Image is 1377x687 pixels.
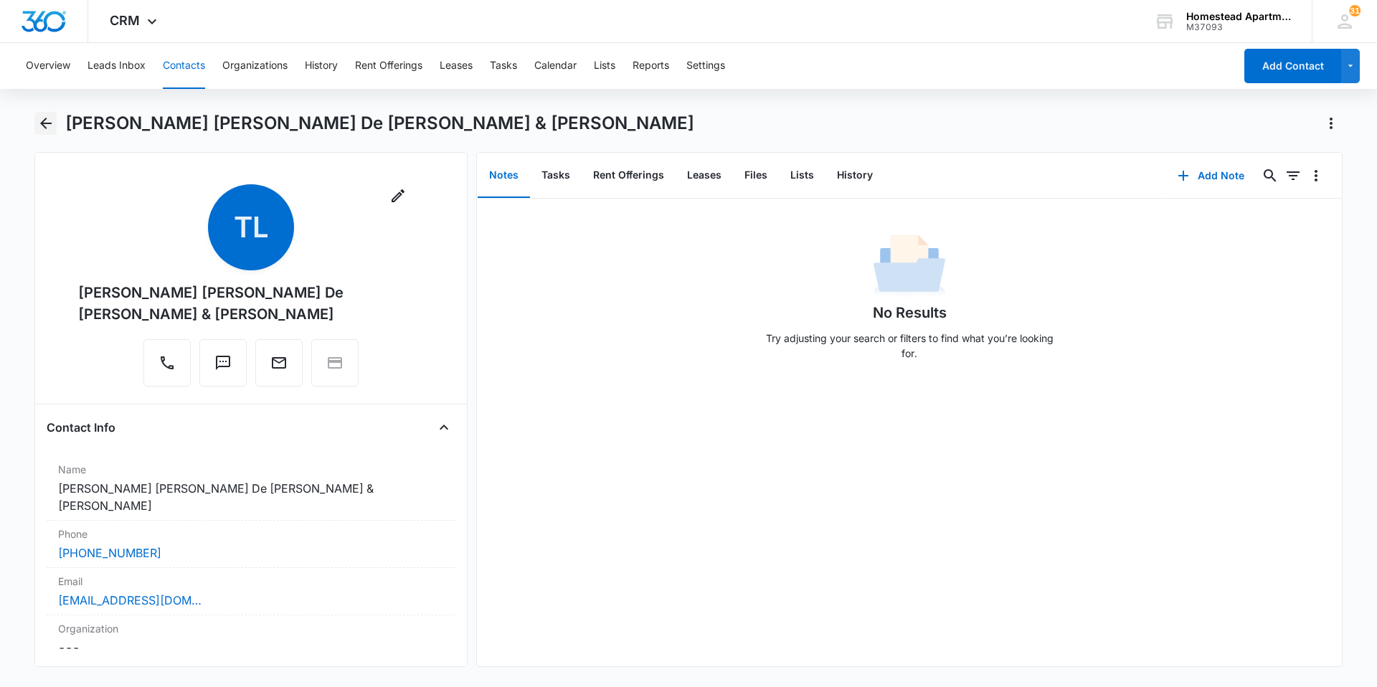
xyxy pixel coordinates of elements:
[1163,158,1259,193] button: Add Note
[163,43,205,89] button: Contacts
[1282,164,1305,187] button: Filters
[58,592,202,609] a: [EMAIL_ADDRESS][DOMAIN_NAME]
[255,361,303,374] a: Email
[34,112,57,135] button: Back
[355,43,422,89] button: Rent Offerings
[1349,5,1361,16] span: 31
[47,419,115,436] h4: Contact Info
[779,153,825,198] button: Lists
[87,43,146,89] button: Leads Inbox
[582,153,676,198] button: Rent Offerings
[1320,112,1343,135] button: Actions
[58,621,444,636] label: Organization
[255,339,303,387] button: Email
[874,230,945,302] img: No Data
[58,480,444,514] dd: [PERSON_NAME] [PERSON_NAME] De [PERSON_NAME] & [PERSON_NAME]
[759,331,1060,361] p: Try adjusting your search or filters to find what you’re looking for.
[143,339,191,387] button: Call
[305,43,338,89] button: History
[47,568,455,615] div: Email[EMAIL_ADDRESS][DOMAIN_NAME]
[58,544,161,562] a: [PHONE_NUMBER]
[733,153,779,198] button: Files
[594,43,615,89] button: Lists
[58,574,444,589] label: Email
[47,615,455,662] div: Organization---
[440,43,473,89] button: Leases
[26,43,70,89] button: Overview
[530,153,582,198] button: Tasks
[478,153,530,198] button: Notes
[78,282,424,325] div: [PERSON_NAME] [PERSON_NAME] De [PERSON_NAME] & [PERSON_NAME]
[47,456,455,521] div: Name[PERSON_NAME] [PERSON_NAME] De [PERSON_NAME] & [PERSON_NAME]
[686,43,725,89] button: Settings
[873,302,947,323] h1: No Results
[633,43,669,89] button: Reports
[222,43,288,89] button: Organizations
[58,639,444,656] dd: ---
[1349,5,1361,16] div: notifications count
[58,526,444,541] label: Phone
[199,339,247,387] button: Text
[825,153,884,198] button: History
[534,43,577,89] button: Calendar
[199,361,247,374] a: Text
[432,416,455,439] button: Close
[143,361,191,374] a: Call
[110,13,140,28] span: CRM
[1186,11,1291,22] div: account name
[676,153,733,198] button: Leases
[208,184,294,270] span: TL
[47,521,455,568] div: Phone[PHONE_NUMBER]
[1186,22,1291,32] div: account id
[1305,164,1328,187] button: Overflow Menu
[490,43,517,89] button: Tasks
[1244,49,1341,83] button: Add Contact
[1259,164,1282,187] button: Search...
[58,462,444,477] label: Name
[65,113,694,134] h1: [PERSON_NAME] [PERSON_NAME] De [PERSON_NAME] & [PERSON_NAME]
